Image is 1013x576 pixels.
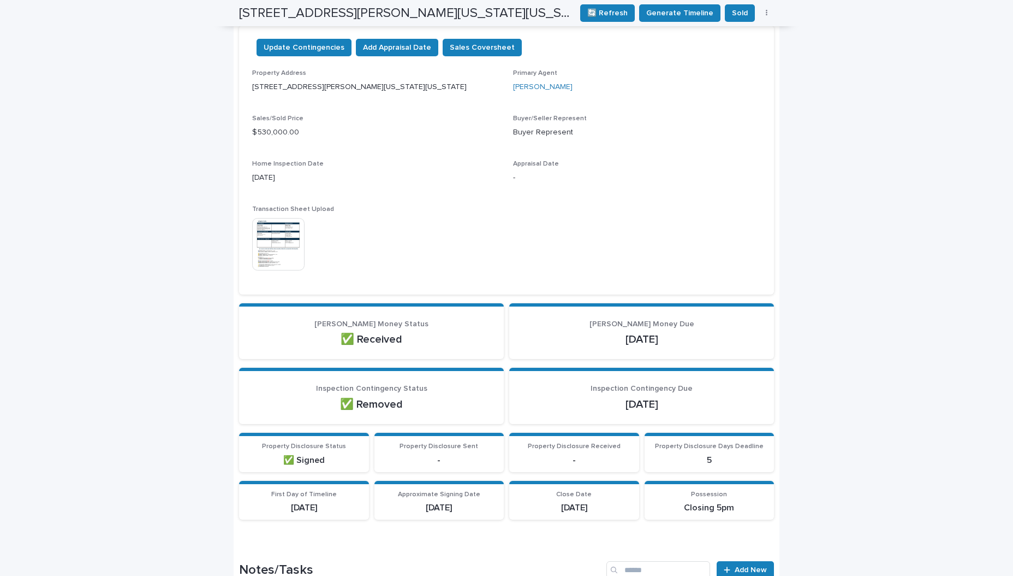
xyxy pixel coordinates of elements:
[513,161,559,167] span: Appraisal Date
[591,385,693,392] span: Inspection Contingency Due
[655,443,764,450] span: Property Disclosure Days Deadline
[587,8,628,19] span: 🔄 Refresh
[513,127,761,138] p: Buyer Represent
[691,491,727,498] span: Possession
[271,491,337,498] span: First Day of Timeline
[646,8,713,19] span: Generate Timeline
[356,39,438,56] button: Add Appraisal Date
[316,385,427,392] span: Inspection Contingency Status
[639,4,720,22] button: Generate Timeline
[252,127,500,138] p: $ 530,000.00
[239,5,571,21] h2: [STREET_ADDRESS][PERSON_NAME][US_STATE][US_STATE]
[252,398,491,411] p: ✅ Removed
[450,42,515,53] span: Sales Coversheet
[516,503,633,513] p: [DATE]
[252,81,500,93] p: [STREET_ADDRESS][PERSON_NAME][US_STATE][US_STATE]
[651,503,768,513] p: Closing 5pm
[252,115,303,122] span: Sales/Sold Price
[400,443,478,450] span: Property Disclosure Sent
[264,42,344,53] span: Update Contingencies
[522,333,761,346] p: [DATE]
[252,70,306,77] span: Property Address
[513,81,573,93] a: [PERSON_NAME]
[262,443,346,450] span: Property Disclosure Status
[381,455,498,466] p: -
[732,8,748,19] span: Sold
[513,172,761,184] p: -
[513,115,587,122] span: Buyer/Seller Represent
[381,503,498,513] p: [DATE]
[556,491,592,498] span: Close Date
[363,42,431,53] span: Add Appraisal Date
[589,320,694,328] span: [PERSON_NAME] Money Due
[443,39,522,56] button: Sales Coversheet
[528,443,621,450] span: Property Disclosure Received
[651,455,768,466] p: 5
[252,161,324,167] span: Home Inspection Date
[513,70,557,77] span: Primary Agent
[725,4,755,22] button: Sold
[314,320,428,328] span: [PERSON_NAME] Money Status
[257,39,351,56] button: Update Contingencies
[246,455,362,466] p: ✅ Signed
[398,491,480,498] span: Approximate Signing Date
[252,172,500,184] p: [DATE]
[252,206,334,213] span: Transaction Sheet Upload
[580,4,635,22] button: 🔄 Refresh
[252,333,491,346] p: ✅ Received
[516,455,633,466] p: -
[522,398,761,411] p: [DATE]
[735,566,767,574] span: Add New
[246,503,362,513] p: [DATE]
